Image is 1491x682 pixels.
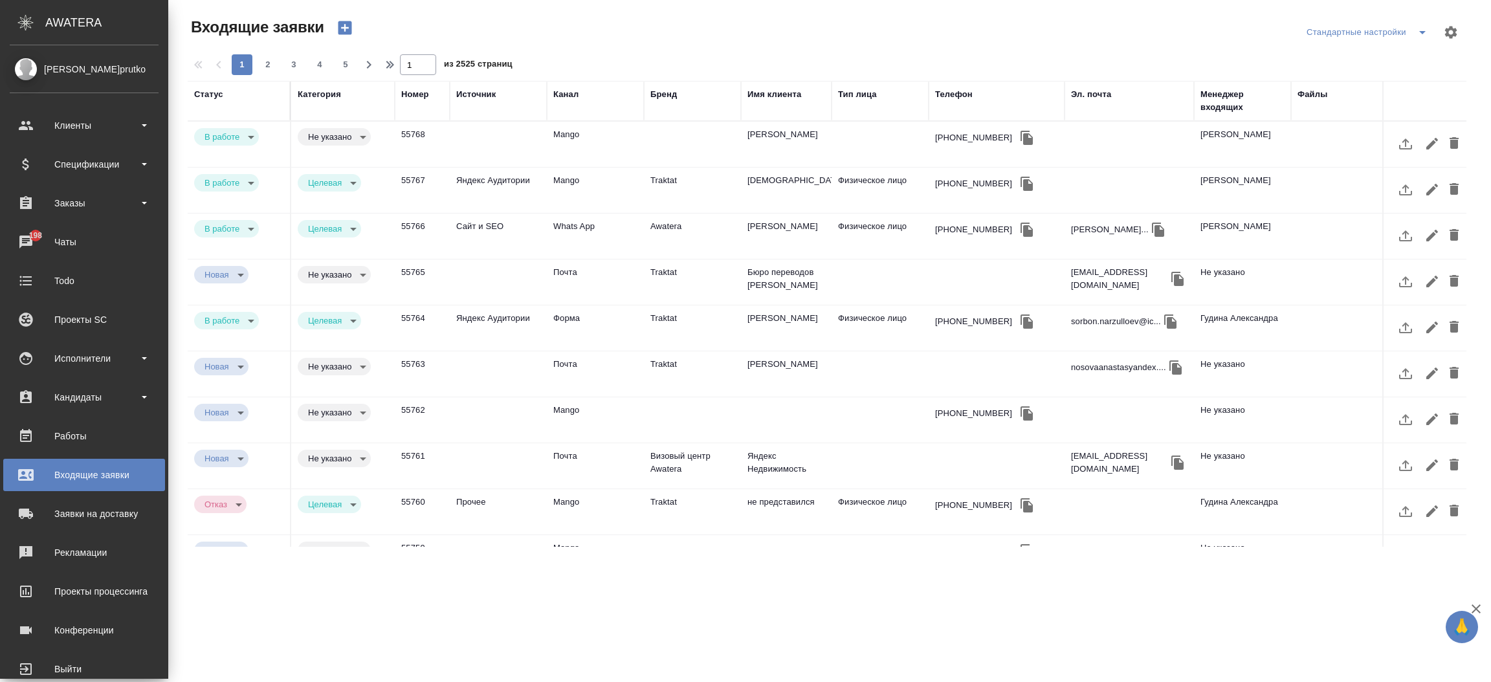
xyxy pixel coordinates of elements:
[832,489,929,534] td: Физическое лицо
[304,453,355,464] button: Не указано
[201,315,243,326] button: В работе
[194,88,223,101] div: Статус
[10,659,159,679] div: Выйти
[553,88,579,101] div: Канал
[1421,450,1443,481] button: Редактировать
[1421,312,1443,343] button: Редактировать
[395,489,450,534] td: 55760
[1194,214,1291,259] td: [PERSON_NAME]
[298,220,361,237] div: В работе
[188,17,324,38] span: Входящие заявки
[298,88,341,101] div: Категория
[395,214,450,259] td: 55766
[547,214,644,259] td: Whats App
[395,397,450,443] td: 55762
[450,214,547,259] td: Сайт и SEO
[547,351,644,397] td: Почта
[304,269,355,280] button: Не указано
[395,122,450,167] td: 55768
[10,504,159,523] div: Заявки на доставку
[1443,450,1465,481] button: Удалить
[194,174,259,192] div: В работе
[298,450,371,467] div: В работе
[1421,542,1443,573] button: Редактировать
[304,407,355,418] button: Не указано
[1390,450,1421,481] button: Загрузить файл
[1443,128,1465,159] button: Удалить
[547,397,644,443] td: Mango
[3,303,165,336] a: Проекты SC
[309,54,330,75] button: 4
[1194,122,1291,167] td: [PERSON_NAME]
[10,349,159,368] div: Исполнители
[1017,174,1037,193] button: Скопировать
[395,305,450,351] td: 55764
[10,426,159,446] div: Работы
[395,351,450,397] td: 55763
[1390,128,1421,159] button: Загрузить файл
[644,214,741,259] td: Awatera
[309,58,330,71] span: 4
[1194,443,1291,489] td: Не указано
[1017,220,1037,239] button: Скопировать
[741,351,832,397] td: [PERSON_NAME]
[1194,535,1291,580] td: Не указано
[3,226,165,258] a: 198Чаты
[1390,266,1421,297] button: Загрузить файл
[1017,404,1037,423] button: Скопировать
[650,88,677,101] div: Бренд
[935,131,1012,144] div: [PHONE_NUMBER]
[298,542,371,559] div: В работе
[201,361,233,372] button: Новая
[1443,220,1465,251] button: Удалить
[1017,312,1037,331] button: Скопировать
[644,305,741,351] td: Traktat
[450,489,547,534] td: Прочее
[547,259,644,305] td: Почта
[329,17,360,39] button: Создать
[644,168,741,213] td: Traktat
[644,489,741,534] td: Traktat
[1443,542,1465,573] button: Удалить
[838,88,877,101] div: Тип лица
[1071,266,1168,292] p: [EMAIL_ADDRESS][DOMAIN_NAME]
[1071,361,1166,374] p: nosovaanastasyandex....
[201,545,233,556] button: Новая
[201,407,233,418] button: Новая
[741,443,832,489] td: Яндекс Недвижимость
[1390,220,1421,251] button: Загрузить файл
[547,122,644,167] td: Mango
[1390,404,1421,435] button: Загрузить файл
[201,131,243,142] button: В работе
[3,575,165,608] a: Проекты процессинга
[304,223,346,234] button: Целевая
[283,58,304,71] span: 3
[1421,128,1443,159] button: Редактировать
[1194,305,1291,351] td: Гудина Александра
[194,496,247,513] div: В работе
[1390,542,1421,573] button: Загрузить файл
[298,496,361,513] div: В работе
[194,266,248,283] div: В работе
[298,312,361,329] div: В работе
[201,177,243,188] button: В работе
[194,542,248,559] div: В работе
[547,168,644,213] td: Mango
[10,271,159,291] div: Todo
[10,116,159,135] div: Клиенты
[1443,358,1465,389] button: Удалить
[194,312,259,329] div: В работе
[1451,613,1473,641] span: 🙏
[644,443,741,489] td: Визовый центр Awatera
[1421,174,1443,205] button: Редактировать
[1200,88,1285,114] div: Менеджер входящих
[935,545,1012,558] div: [PHONE_NUMBER]
[258,58,278,71] span: 2
[547,443,644,489] td: Почта
[335,58,356,71] span: 5
[3,614,165,646] a: Конференции
[10,155,159,174] div: Спецификации
[1071,315,1161,328] p: sorbon.narzulloev@ic...
[258,54,278,75] button: 2
[1017,496,1037,515] button: Скопировать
